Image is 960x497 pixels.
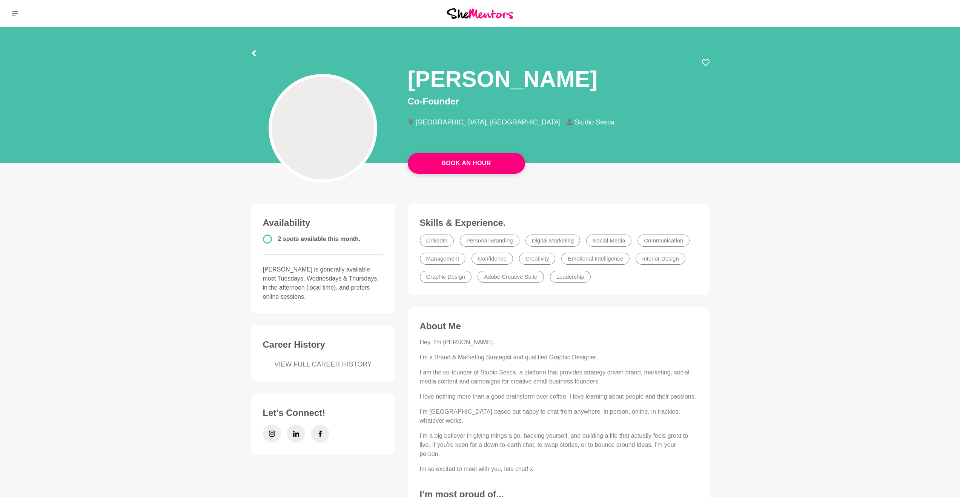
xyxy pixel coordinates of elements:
[263,359,384,370] a: VIEW FULL CAREER HISTORY
[263,265,384,301] p: [PERSON_NAME] is generally available most Tuesdays, Wednesdays & Thursdays, in the afternoon (loc...
[408,95,710,108] p: Co-Founder
[420,338,697,347] p: Hey, I’m [PERSON_NAME].
[933,5,951,23] a: Yulia
[420,353,697,362] p: I’m a Brand & Marketing Strategist and qualified Graphic Designer.
[420,392,697,401] p: I love nothing more than a good brainstorm over coffee. I love learning about people and their pa...
[263,425,281,443] a: Instagram
[420,465,697,474] p: Im so excited to meet with you, lets chat! x
[420,431,697,459] p: I’m a big believer in giving things a go, backing yourself, and building a life that actually fee...
[408,65,598,93] h1: [PERSON_NAME]
[567,119,621,126] li: Studio Sesca
[420,217,697,229] h3: Skills & Experience.
[263,407,384,419] h3: Let's Connect!
[263,217,384,229] h3: Availability
[420,368,697,386] p: I am the co-founder of Studio Sesca, a platform that provides strategy driven brand, marketing, s...
[420,407,697,425] p: I’m [GEOGRAPHIC_DATA]-based but happy to chat from anywhere, in person, online, in trackies, what...
[287,425,305,443] a: LinkedIn
[278,236,361,242] span: 2 spots available this month.
[447,8,513,18] img: She Mentors Logo
[263,339,384,350] h3: Career History
[408,153,525,174] a: Book An Hour
[408,119,567,126] li: [GEOGRAPHIC_DATA], [GEOGRAPHIC_DATA]
[420,321,697,332] h3: About Me
[311,425,329,443] a: Facebook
